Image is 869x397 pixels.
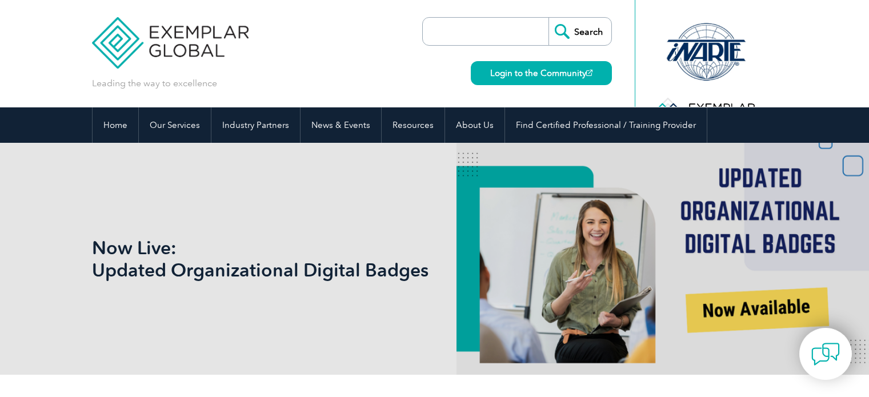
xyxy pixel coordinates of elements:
[382,107,444,143] a: Resources
[92,236,531,281] h1: Now Live: Updated Organizational Digital Badges
[93,107,138,143] a: Home
[445,107,504,143] a: About Us
[586,70,592,76] img: open_square.png
[548,18,611,45] input: Search
[505,107,707,143] a: Find Certified Professional / Training Provider
[139,107,211,143] a: Our Services
[211,107,300,143] a: Industry Partners
[811,340,840,368] img: contact-chat.png
[471,61,612,85] a: Login to the Community
[92,77,217,90] p: Leading the way to excellence
[301,107,381,143] a: News & Events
